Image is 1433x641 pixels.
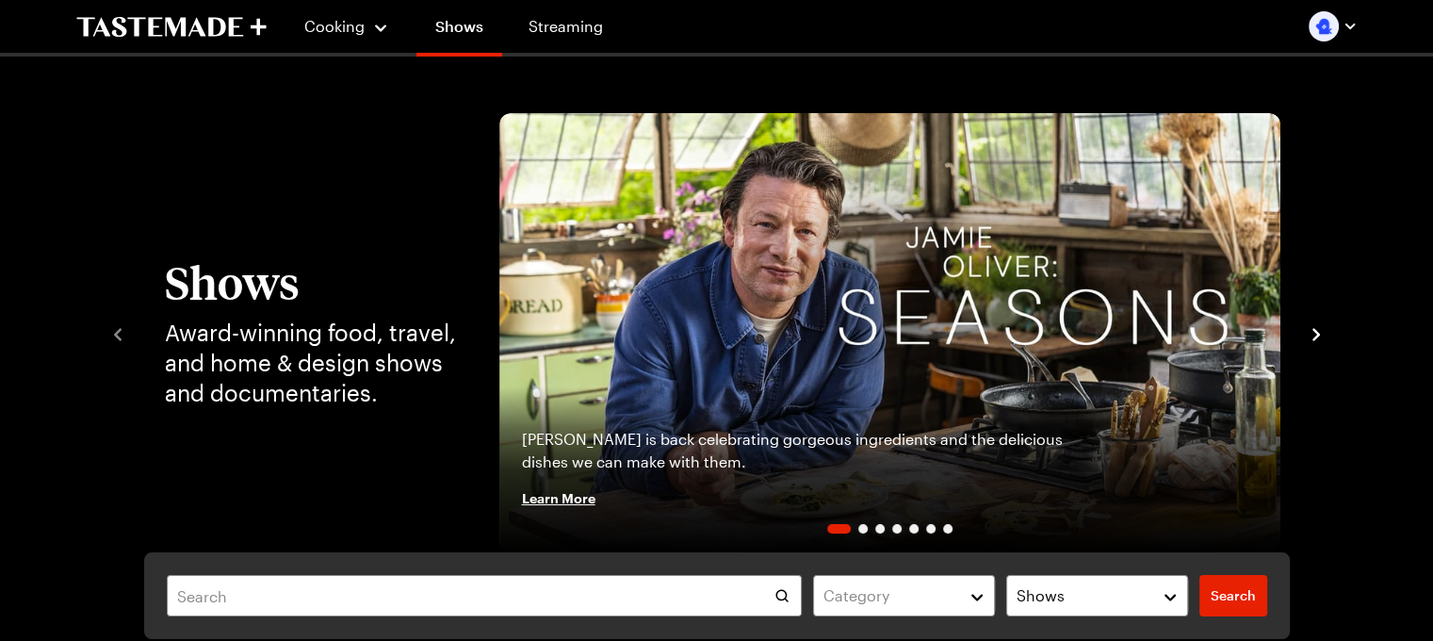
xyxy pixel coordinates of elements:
[499,113,1280,552] a: Jamie Oliver: Seasons[PERSON_NAME] is back celebrating gorgeous ingredients and the delicious dis...
[522,428,1111,473] p: [PERSON_NAME] is back celebrating gorgeous ingredients and the delicious dishes we can make with ...
[926,524,936,534] span: Go to slide 6
[827,524,851,534] span: Go to slide 1
[1006,575,1188,616] button: Shows
[108,321,127,344] button: navigate to previous item
[167,575,803,616] input: Search
[875,524,885,534] span: Go to slide 3
[1199,575,1267,616] a: filters
[499,113,1280,552] div: 1 / 7
[76,16,267,38] a: To Tastemade Home Page
[892,524,902,534] span: Go to slide 4
[1309,11,1358,41] button: Profile picture
[858,524,868,534] span: Go to slide 2
[909,524,919,534] span: Go to slide 5
[943,524,953,534] span: Go to slide 7
[416,4,502,57] a: Shows
[1309,11,1339,41] img: Profile picture
[165,318,462,408] p: Award-winning food, travel, and home & design shows and documentaries.
[499,113,1280,552] img: Jamie Oliver: Seasons
[1307,321,1326,344] button: navigate to next item
[304,4,390,49] button: Cooking
[1017,584,1065,607] span: Shows
[304,17,365,35] span: Cooking
[1211,586,1256,605] span: Search
[823,584,956,607] div: Category
[813,575,995,616] button: Category
[165,257,462,306] h1: Shows
[522,488,595,507] span: Learn More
